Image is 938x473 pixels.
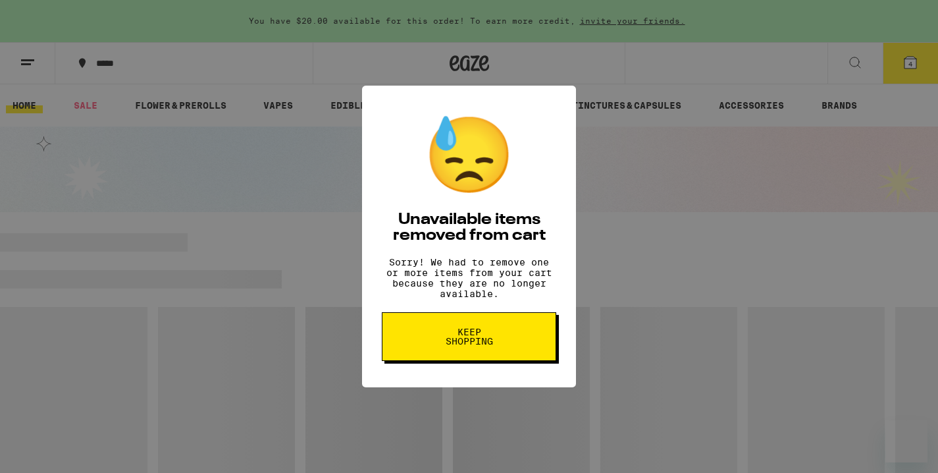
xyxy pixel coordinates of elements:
iframe: Button to launch messaging window [885,420,927,462]
div: 😓 [423,112,515,199]
span: Keep Shopping [435,327,503,346]
p: Sorry! We had to remove one or more items from your cart because they are no longer available. [382,257,556,299]
h2: Unavailable items removed from cart [382,212,556,244]
button: Keep Shopping [382,312,556,361]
